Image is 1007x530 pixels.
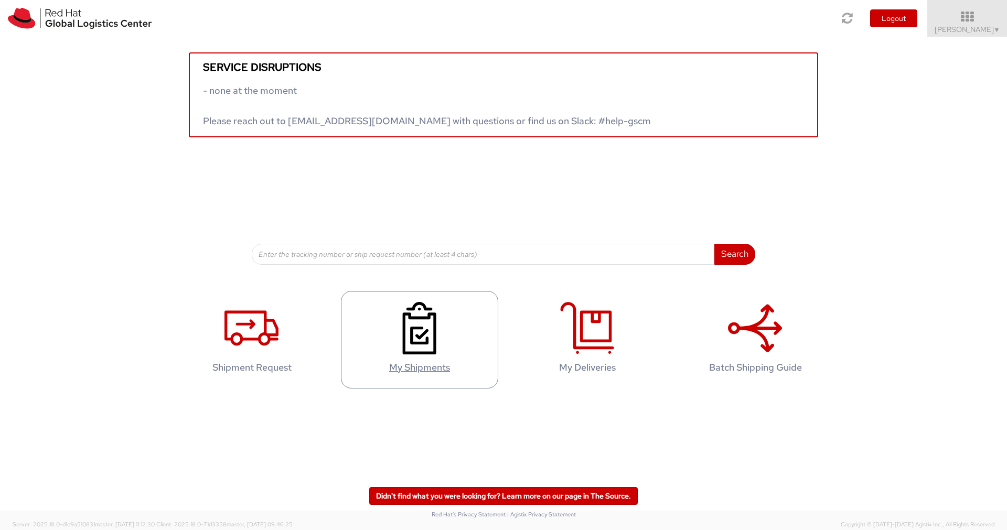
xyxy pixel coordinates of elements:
h4: My Deliveries [520,362,655,373]
a: My Deliveries [509,291,666,389]
a: Red Hat's Privacy Statement [432,511,506,518]
input: Enter the tracking number or ship request number (at least 4 chars) [252,244,715,265]
span: [PERSON_NAME] [935,25,1000,34]
a: Batch Shipping Guide [677,291,834,389]
h4: Shipment Request [184,362,319,373]
span: Client: 2025.18.0-71d3358 [156,521,293,528]
a: Didn't find what you were looking for? Learn more on our page in The Source. [369,487,638,505]
h5: Service disruptions [203,61,804,73]
span: master, [DATE] 09:46:25 [227,521,293,528]
a: | Agistix Privacy Statement [507,511,576,518]
button: Logout [870,9,917,27]
button: Search [714,244,755,265]
h4: My Shipments [352,362,487,373]
a: Shipment Request [173,291,330,389]
span: master, [DATE] 11:12:30 [95,521,155,528]
h4: Batch Shipping Guide [688,362,823,373]
span: Copyright © [DATE]-[DATE] Agistix Inc., All Rights Reserved [841,521,994,529]
span: - none at the moment Please reach out to [EMAIL_ADDRESS][DOMAIN_NAME] with questions or find us o... [203,84,651,127]
span: ▼ [994,26,1000,34]
img: rh-logistics-00dfa346123c4ec078e1.svg [8,8,152,29]
a: Service disruptions - none at the moment Please reach out to [EMAIL_ADDRESS][DOMAIN_NAME] with qu... [189,52,818,137]
a: My Shipments [341,291,498,389]
span: Server: 2025.18.0-d1e9a510831 [13,521,155,528]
